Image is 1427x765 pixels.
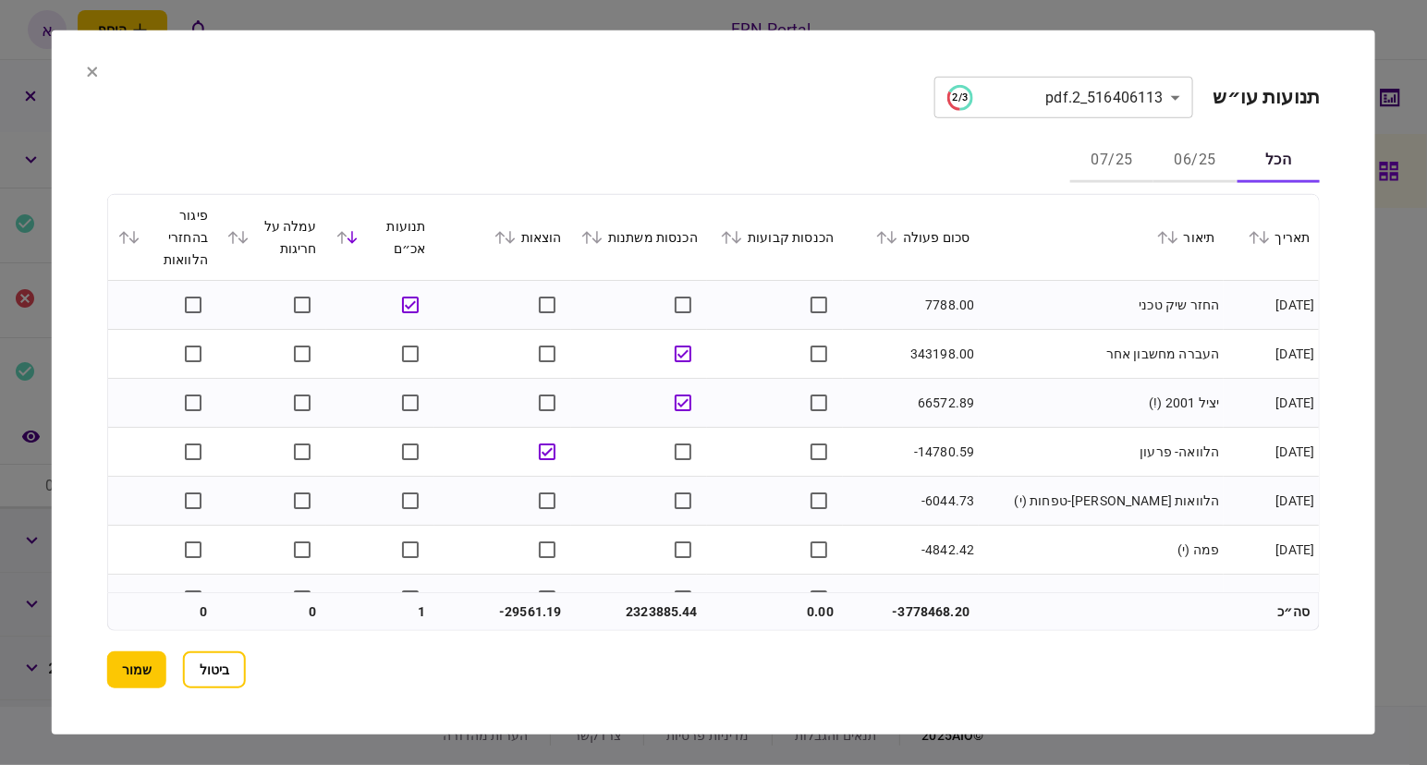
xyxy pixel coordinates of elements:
[843,281,979,330] td: 7788.00
[843,330,979,379] td: 343198.00
[843,477,979,526] td: -6044.73
[1224,281,1319,330] td: [DATE]
[979,330,1224,379] td: העברה מחשבון אחר
[325,593,434,630] td: 1
[444,226,561,249] div: הוצאות
[1224,330,1319,379] td: [DATE]
[1214,86,1320,109] h2: תנועות עו״ש
[117,204,208,271] div: פיגור בהחזרי הלוואות
[843,575,979,624] td: -108043.42
[1224,593,1319,630] td: סה״כ
[1224,428,1319,477] td: [DATE]
[1237,139,1320,183] button: הכל
[1233,226,1310,249] div: תאריך
[843,379,979,428] td: 66572.89
[979,281,1224,330] td: החזר שיק טכני
[335,215,425,260] div: תנועות אכ״ם
[979,526,1224,575] td: פמה (י)
[1224,526,1319,575] td: [DATE]
[1224,477,1319,526] td: [DATE]
[979,575,1224,624] td: אמריקן אקספרס בע״מ (י)
[108,593,217,630] td: 0
[947,84,1164,110] div: 516406113_2.pdf
[979,477,1224,526] td: הלוואות [PERSON_NAME]-טפחות (י)
[1153,139,1237,183] button: 06/25
[570,593,706,630] td: 2323885.44
[953,91,968,103] text: 2/3
[217,593,326,630] td: 0
[107,651,166,688] button: שמור
[988,226,1214,249] div: תיאור
[843,593,979,630] td: -3778468.20
[183,651,246,688] button: ביטול
[1224,379,1319,428] td: [DATE]
[1224,575,1319,624] td: [DATE]
[852,226,970,249] div: סכום פעולה
[434,593,570,630] td: -29561.19
[226,215,317,260] div: עמלה על חריגות
[979,428,1224,477] td: הלוואה- פרעון
[579,226,697,249] div: הכנסות משתנות
[843,428,979,477] td: -14780.59
[979,379,1224,428] td: יציל 2001 (!)
[716,226,834,249] div: הכנסות קבועות
[843,526,979,575] td: -4842.42
[707,593,843,630] td: 0.00
[1070,139,1153,183] button: 07/25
